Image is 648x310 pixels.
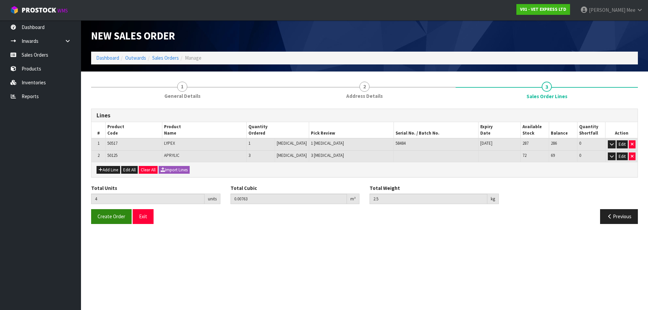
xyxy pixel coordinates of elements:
[91,122,106,138] th: #
[106,122,162,138] th: Product Code
[164,92,200,100] span: General Details
[96,55,119,61] a: Dashboard
[522,152,526,158] span: 72
[248,152,250,158] span: 3
[91,194,205,204] input: Total Units
[311,152,344,158] span: 3 [MEDICAL_DATA]
[394,122,479,138] th: Serial No. / Batch No.
[205,194,220,204] div: units
[479,122,521,138] th: Expiry Date
[579,140,581,146] span: 0
[91,185,117,192] label: Total Units
[159,166,190,174] button: Import Lines
[526,93,567,100] span: Sales Order Lines
[162,122,247,138] th: Product Name
[309,122,394,138] th: Pick Review
[10,6,19,14] img: cube-alt.png
[311,140,344,146] span: 1 [MEDICAL_DATA]
[91,209,132,224] button: Create Order
[551,140,557,146] span: 286
[520,6,566,12] strong: V01 - VET EXPRESS LTD
[248,140,250,146] span: 1
[121,166,138,174] button: Edit All
[521,122,549,138] th: Available Stock
[231,194,347,204] input: Total Cubic
[277,152,307,158] span: [MEDICAL_DATA]
[617,152,628,161] button: Edit
[579,152,581,158] span: 0
[605,122,638,138] th: Action
[346,92,383,100] span: Address Details
[91,104,638,229] span: Sales Order Lines
[97,112,632,119] h3: Lines
[125,55,146,61] a: Outwards
[22,6,56,15] span: ProStock
[139,166,158,174] button: Clear All
[91,29,175,42] span: New Sales Order
[152,55,179,61] a: Sales Orders
[98,152,100,158] span: 2
[97,166,120,174] button: Add Line
[231,185,257,192] label: Total Cubic
[57,7,68,14] small: WMS
[551,152,555,158] span: 69
[277,140,307,146] span: [MEDICAL_DATA]
[522,140,529,146] span: 287
[133,209,154,224] button: Exit
[177,82,187,92] span: 1
[98,213,125,220] span: Create Order
[107,152,117,158] span: 50125
[542,82,552,92] span: 3
[164,152,180,158] span: APRYLIC
[359,82,370,92] span: 2
[617,140,628,148] button: Edit
[589,7,625,13] span: [PERSON_NAME]
[626,7,636,13] span: Mee
[164,140,175,146] span: LYPEX
[370,185,400,192] label: Total Weight
[370,194,487,204] input: Total Weight
[107,140,117,146] span: 50517
[247,122,309,138] th: Quantity Ordered
[185,55,201,61] span: Manage
[480,140,492,146] span: [DATE]
[549,122,577,138] th: Balance
[577,122,605,138] th: Quantity Shortfall
[98,140,100,146] span: 1
[487,194,499,204] div: kg
[347,194,359,204] div: m³
[600,209,638,224] button: Previous
[396,140,406,146] span: 58484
